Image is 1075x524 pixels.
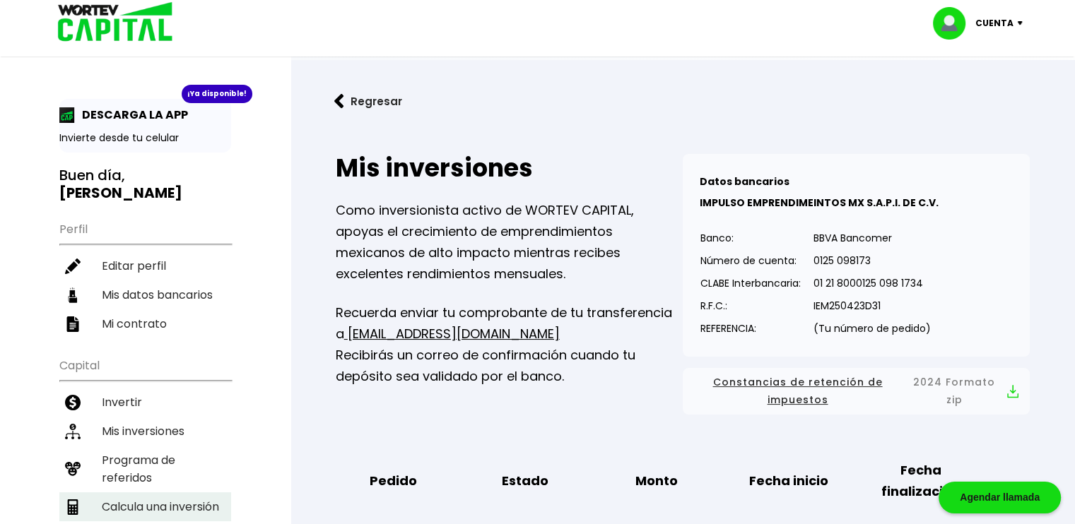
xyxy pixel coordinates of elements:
b: Monto [635,470,678,492]
img: icon-down [1014,21,1033,25]
p: 0125 098173 [813,250,931,271]
img: app-icon [59,107,75,123]
img: contrato-icon.f2db500c.svg [65,316,81,332]
p: Cuenta [975,13,1014,34]
p: 01 21 8000125 098 1734 [813,273,931,294]
b: [PERSON_NAME] [59,183,182,203]
a: flecha izquierdaRegresar [313,83,1052,120]
a: Editar perfil [59,251,231,280]
b: Pedido [369,470,416,492]
p: (Tu número de pedido) [813,318,931,339]
p: Número de cuenta: [700,250,801,271]
p: CLABE Interbancaria: [700,273,801,294]
button: Regresar [313,83,423,120]
a: Mi contrato [59,309,231,338]
a: Programa de referidos [59,446,231,492]
img: editar-icon.952d3147.svg [65,258,81,274]
p: BBVA Bancomer [813,227,931,249]
p: REFERENCIA: [700,318,801,339]
ul: Perfil [59,213,231,338]
img: datos-icon.10cf9172.svg [65,287,81,303]
img: inversiones-icon.6695dc30.svg [65,424,81,439]
a: [EMAIL_ADDRESS][DOMAIN_NAME] [344,325,560,343]
h3: Buen día, [59,167,231,202]
button: Constancias de retención de impuestos2024 Formato zip [694,374,1018,409]
div: ¡Ya disponible! [182,85,252,103]
a: Invertir [59,388,231,417]
p: Recuerda enviar tu comprobante de tu transferencia a Recibirás un correo de confirmación cuando t... [336,302,683,387]
p: IEM250423D31 [813,295,931,316]
a: Mis datos bancarios [59,280,231,309]
img: profile-image [933,7,975,40]
h2: Mis inversiones [336,154,683,182]
div: Agendar llamada [939,482,1061,513]
img: calculadora-icon.17d418c4.svg [65,499,81,515]
b: Estado [502,470,548,492]
img: invertir-icon.b3b967d7.svg [65,395,81,410]
img: recomiendanos-icon.9b8e9327.svg [65,461,81,477]
a: Mis inversiones [59,417,231,446]
p: Como inversionista activo de WORTEV CAPITAL, apoyas el crecimiento de emprendimientos mexicanos d... [336,200,683,285]
b: IMPULSO EMPRENDIMEINTOS MX S.A.P.I. DE C.V. [700,196,939,210]
b: Fecha finalización [865,460,976,502]
img: flecha izquierda [334,94,344,109]
span: Constancias de retención de impuestos [694,374,901,409]
p: Invierte desde tu celular [59,131,231,145]
p: DESCARGA LA APP [75,106,188,124]
b: Fecha inicio [749,470,828,492]
a: Calcula una inversión [59,492,231,521]
b: Datos bancarios [700,174,789,189]
p: R.F.C.: [700,295,801,316]
p: Banco: [700,227,801,249]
